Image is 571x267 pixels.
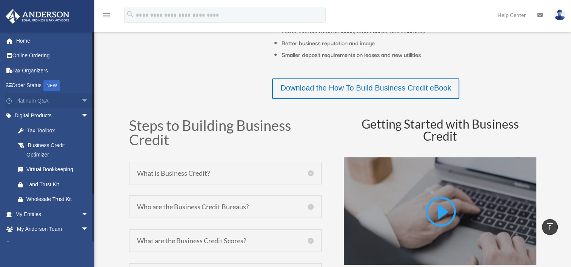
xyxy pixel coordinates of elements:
span: arrow_drop_down [81,236,96,252]
div: Wholesale Trust Kit [26,195,91,204]
a: Virtual Bookkeeping [11,162,100,177]
a: Digital Productsarrow_drop_down [5,108,100,123]
a: vertical_align_top [542,219,558,235]
h5: Who are the Business Credit Bureaus? [137,203,314,210]
a: Platinum Q&Aarrow_drop_down [5,93,100,108]
a: Download the How To Build Business Credit eBook [272,78,459,99]
a: menu [102,13,111,20]
i: menu [102,11,111,20]
a: My Anderson Teamarrow_drop_down [5,222,100,237]
a: Business Credit Optimizer [11,138,96,162]
h5: What is Business Credit? [137,170,314,176]
a: Tax Organizers [5,63,100,78]
img: Anderson Advisors Platinum Portal [3,9,72,24]
span: Getting Started with Business Credit [362,117,519,143]
a: Wholesale Trust Kit [11,192,100,207]
span: arrow_drop_down [81,93,96,109]
div: NEW [43,80,60,91]
a: My Entitiesarrow_drop_down [5,207,100,222]
span: arrow_drop_down [81,108,96,124]
div: Tax Toolbox [26,126,91,135]
li: Smaller deposit requirements on leases and new utilities [282,49,536,61]
span: arrow_drop_down [81,207,96,222]
h5: What are the Business Credit Scores? [137,237,314,244]
span: arrow_drop_down [81,222,96,237]
img: User Pic [554,9,565,20]
a: Home [5,33,100,48]
a: Tax Toolbox [11,123,100,138]
div: Business Credit Optimizer [26,141,87,159]
i: search [126,10,134,18]
a: Order StatusNEW [5,78,100,94]
i: vertical_align_top [545,222,554,231]
h1: Steps to Building Business Credit [129,118,322,150]
a: Land Trust Kit [11,177,100,192]
a: Online Ordering [5,48,100,63]
a: My Documentsarrow_drop_down [5,236,100,252]
div: Land Trust Kit [26,180,91,189]
li: Better business reputation and image [282,37,536,49]
div: Virtual Bookkeeping [26,165,91,174]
